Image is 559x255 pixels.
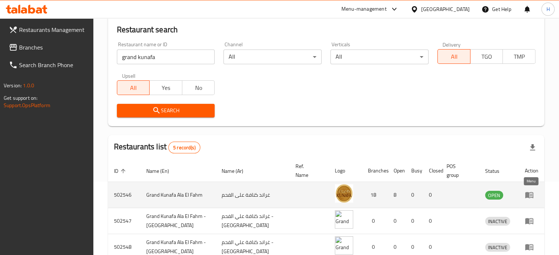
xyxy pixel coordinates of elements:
div: INACTIVE [485,243,510,252]
a: Restaurants Management [3,21,93,39]
span: Search Branch Phone [19,61,87,69]
label: Delivery [442,42,461,47]
button: All [437,49,470,64]
button: Yes [149,80,182,95]
h2: Restaurants list [114,141,200,153]
th: Branches [362,160,388,182]
span: Ref. Name [295,162,320,179]
span: TGO [473,51,500,62]
span: TMP [506,51,533,62]
button: All [117,80,150,95]
td: Grand Kunafa Ala El Fahm [140,182,216,208]
span: All [441,51,467,62]
th: Logo [329,160,362,182]
td: غراند كنافة علي الفحم - [GEOGRAPHIC_DATA] [216,208,290,234]
span: INACTIVE [485,243,510,252]
td: 502546 [108,182,140,208]
div: Total records count [168,142,200,153]
td: 18 [362,182,388,208]
th: Busy [405,160,423,182]
span: Name (En) [146,167,179,175]
span: Branches [19,43,87,52]
td: 8 [388,182,405,208]
span: Name (Ar) [222,167,253,175]
th: Closed [423,160,441,182]
a: Support.OpsPlatform [4,101,50,110]
div: [GEOGRAPHIC_DATA] [421,5,470,13]
img: Grand Kunafa Ala El Fahm - cairo [335,210,353,229]
a: Search Branch Phone [3,56,93,74]
div: All [223,50,322,64]
span: Yes [153,83,179,93]
div: Menu [525,216,538,225]
h2: Restaurant search [117,24,535,35]
span: 5 record(s) [169,144,200,151]
td: 0 [423,182,441,208]
div: Menu-management [341,5,387,14]
div: Menu [525,243,538,251]
td: 0 [405,208,423,234]
span: ID [114,167,128,175]
a: Branches [3,39,93,56]
button: TMP [502,49,535,64]
td: 502547 [108,208,140,234]
td: 0 [423,208,441,234]
span: OPEN [485,191,503,200]
span: Restaurants Management [19,25,87,34]
td: 0 [405,182,423,208]
span: H [546,5,549,13]
div: All [330,50,429,64]
td: غراند كنافة على الفحم [216,182,290,208]
div: INACTIVE [485,217,510,226]
th: Open [388,160,405,182]
span: Get support on: [4,93,37,103]
span: 1.0.0 [23,81,34,90]
button: Search [117,104,215,117]
button: TGO [470,49,503,64]
span: POS group [447,162,470,179]
span: Status [485,167,509,175]
td: 0 [388,208,405,234]
span: Version: [4,81,22,90]
span: All [120,83,147,93]
span: Search [123,106,209,115]
input: Search for restaurant name or ID.. [117,50,215,64]
div: Export file [524,139,541,156]
label: Upsell [122,73,136,78]
td: 0 [362,208,388,234]
img: Grand Kunafa Ala El Fahm - cairo [335,236,353,255]
th: Action [519,160,544,182]
span: INACTIVE [485,217,510,226]
td: Grand Kunafa Ala El Fahm - [GEOGRAPHIC_DATA] [140,208,216,234]
button: No [182,80,215,95]
img: Grand Kunafa Ala El Fahm [335,184,353,203]
span: No [185,83,212,93]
